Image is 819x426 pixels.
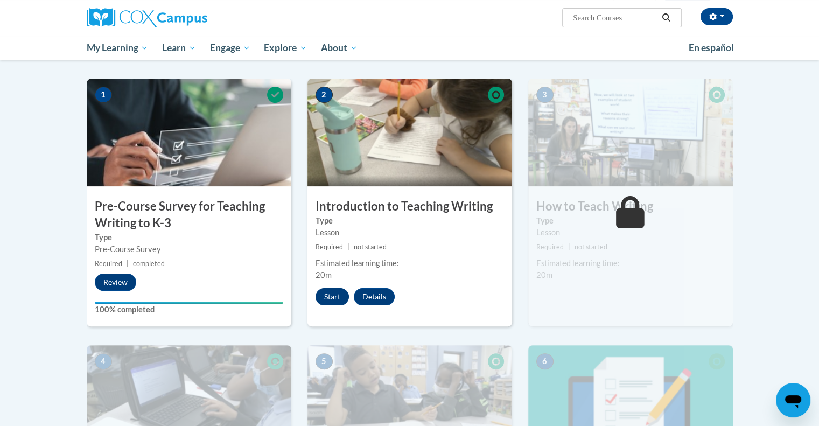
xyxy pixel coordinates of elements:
h3: Introduction to Teaching Writing [307,198,512,215]
a: My Learning [80,36,156,60]
span: | [347,243,349,251]
span: 20m [316,270,332,280]
span: 3 [536,87,554,103]
a: Cox Campus [87,8,291,27]
button: Details [354,288,395,305]
div: Pre-Course Survey [95,243,283,255]
input: Search Courses [572,11,658,24]
button: Review [95,274,136,291]
div: Lesson [316,227,504,239]
img: Course Image [87,79,291,186]
div: Estimated learning time: [536,257,725,269]
span: 4 [95,353,112,369]
a: Explore [257,36,314,60]
h3: Pre-Course Survey for Teaching Writing to K-3 [87,198,291,232]
span: Engage [210,41,250,54]
span: Required [95,260,122,268]
img: Course Image [307,79,512,186]
button: Search [658,11,674,24]
span: Required [316,243,343,251]
span: My Learning [86,41,148,54]
span: Required [536,243,564,251]
label: Type [536,215,725,227]
div: Estimated learning time: [316,257,504,269]
span: About [321,41,358,54]
div: Your progress [95,302,283,304]
span: 1 [95,87,112,103]
span: En español [689,42,734,53]
span: 20m [536,270,552,280]
a: Learn [155,36,203,60]
span: Learn [162,41,196,54]
button: Start [316,288,349,305]
span: 2 [316,87,333,103]
label: Type [316,215,504,227]
span: Explore [264,41,307,54]
span: completed [133,260,165,268]
a: Engage [203,36,257,60]
label: 100% completed [95,304,283,316]
a: About [314,36,365,60]
span: | [568,243,570,251]
span: not started [354,243,387,251]
span: 5 [316,353,333,369]
span: | [127,260,129,268]
div: Main menu [71,36,749,60]
div: Lesson [536,227,725,239]
a: En español [682,37,741,59]
img: Cox Campus [87,8,207,27]
label: Type [95,232,283,243]
span: not started [575,243,607,251]
iframe: Button to launch messaging window [776,383,810,417]
button: Account Settings [701,8,733,25]
h3: How to Teach Writing [528,198,733,215]
img: Course Image [528,79,733,186]
span: 6 [536,353,554,369]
